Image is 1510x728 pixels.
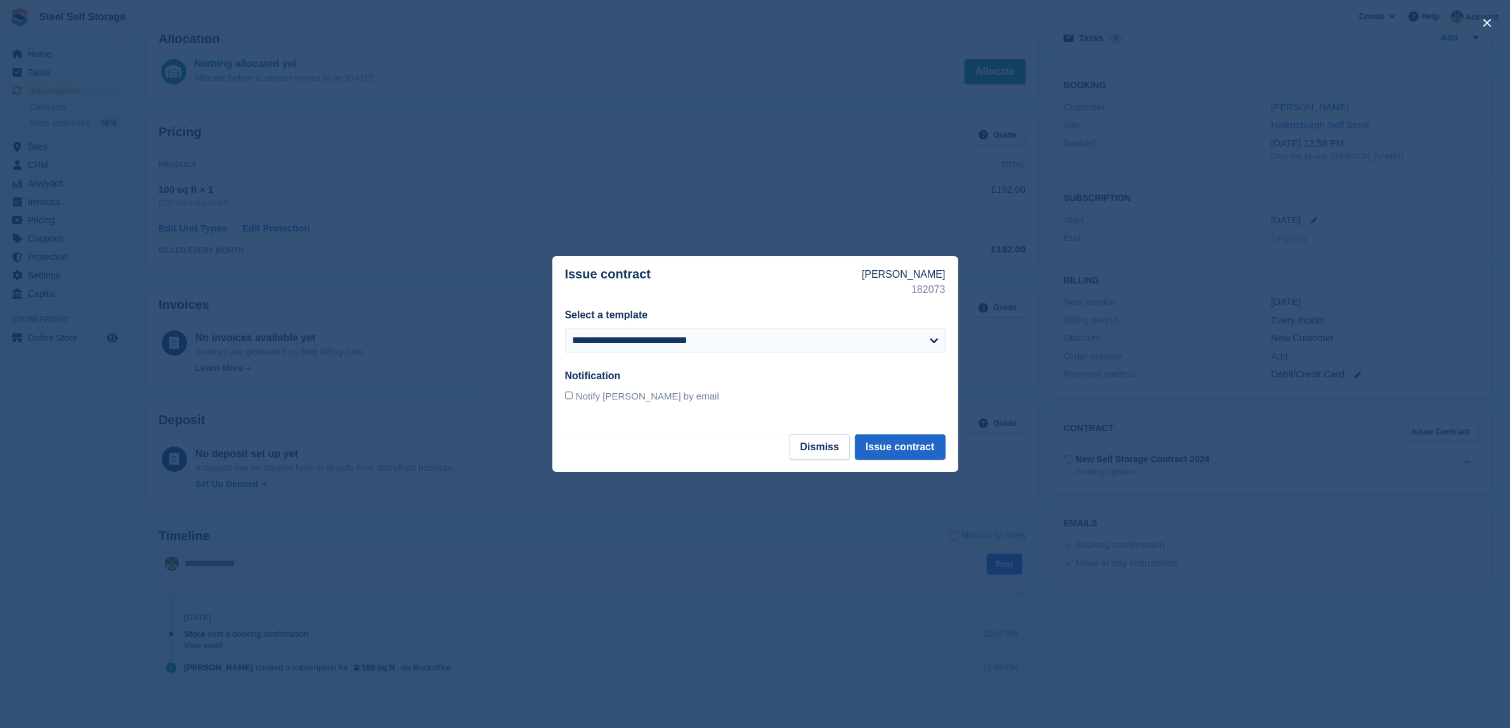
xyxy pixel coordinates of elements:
input: Notify [PERSON_NAME] by email [565,391,573,400]
button: Dismiss [790,434,850,460]
button: close [1477,13,1497,33]
span: Notify [PERSON_NAME] by email [576,391,719,401]
p: 182073 [862,282,946,297]
label: Notification [565,370,621,381]
p: Issue contract [565,267,862,297]
button: Issue contract [855,434,945,460]
p: [PERSON_NAME] [862,267,946,282]
label: Select a template [565,309,648,320]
